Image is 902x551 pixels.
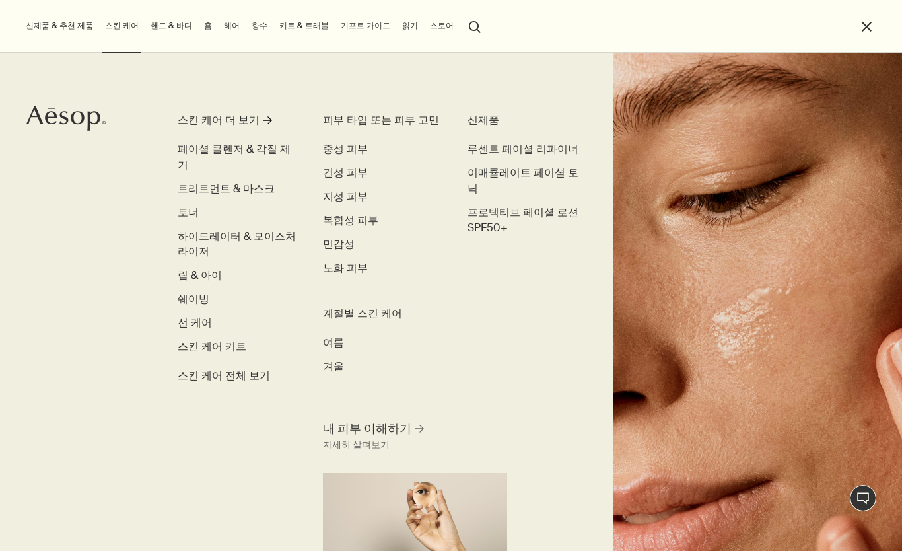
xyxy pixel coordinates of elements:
a: 노화 피부 [323,260,368,276]
span: 하이드레이터 & 모이스처라이저 [178,229,296,259]
span: 중성 피부 [323,142,368,156]
span: 복합성 피부 [323,213,378,227]
a: 토너 [178,205,199,221]
a: 중성 피부 [323,141,368,157]
a: 겨울 [323,359,344,375]
span: 지성 피부 [323,190,368,203]
span: 립 & 아이 [178,268,222,282]
span: 트리트먼트 & 마스크 [178,182,275,196]
span: 노화 피부 [323,261,368,275]
h3: 계절별 스킨 케어 [323,306,440,322]
button: 1:1 채팅 상담 [850,485,876,511]
span: 민감성 [323,237,355,251]
img: Woman holding her face with her hands [613,53,902,551]
span: 선 케어 [178,316,212,330]
button: 스토어 [427,18,456,34]
span: 토너 [178,205,199,219]
span: 페이셜 클렌저 & 각질 제거 [178,142,291,172]
h3: 피부 타입 또는 피부 고민 [323,112,440,128]
a: 쉐이빙 [178,291,209,307]
a: 지성 피부 [323,189,368,205]
a: 프로텍티브 페이셜 로션 SPF50+ [468,205,585,237]
div: 자세히 살펴보기 [323,437,390,453]
span: 여름 [323,336,344,349]
div: 스킨 케어 더 보기 [178,112,260,128]
svg: Aesop [26,105,106,131]
a: 스킨 케어 더 보기 [178,112,296,133]
div: 신제품 [468,112,585,128]
a: 복합성 피부 [323,213,378,229]
a: 헤어 [221,18,242,34]
span: 스킨 케어 키트 [178,340,246,353]
span: 겨울 [323,359,344,373]
span: 루센트 페이셜 리파이너 [468,142,578,156]
span: 건성 피부 [323,166,368,180]
a: 읽기 [399,18,421,34]
span: 스킨 케어 전체 보기 [178,368,270,384]
button: 검색창 열기 [463,13,487,38]
a: 스킨 케어 전체 보기 [178,363,270,384]
a: 키트 & 트래블 [277,18,331,34]
a: 기프트 가이드 [338,18,393,34]
a: 트리트먼트 & 마스크 [178,181,275,197]
span: 쉐이빙 [178,292,209,306]
span: 이매큘레이트 페이셜 토닉 [468,166,578,196]
a: 선 케어 [178,315,212,331]
a: 루센트 페이셜 리파이너 [468,141,578,157]
a: 홈 [201,18,215,34]
a: Aesop [23,102,109,138]
span: 내 피부 이해하기 [323,421,411,437]
a: 핸드 & 바디 [148,18,195,34]
a: 이매큘레이트 페이셜 토닉 [468,165,585,197]
a: 페이셜 클렌저 & 각질 제거 [178,141,296,173]
button: 메뉴 닫기 [859,19,874,34]
a: 스킨 케어 [102,18,141,34]
button: 신제품 & 추천 제품 [23,18,96,34]
a: 향수 [249,18,270,34]
a: 민감성 [323,237,355,252]
a: 여름 [323,335,344,351]
a: 립 & 아이 [178,268,222,283]
a: 스킨 케어 키트 [178,339,246,355]
a: 건성 피부 [323,165,368,181]
span: 프로텍티브 페이셜 로션 SPF50+ [468,205,578,235]
a: 하이드레이터 & 모이스처라이저 [178,229,296,260]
